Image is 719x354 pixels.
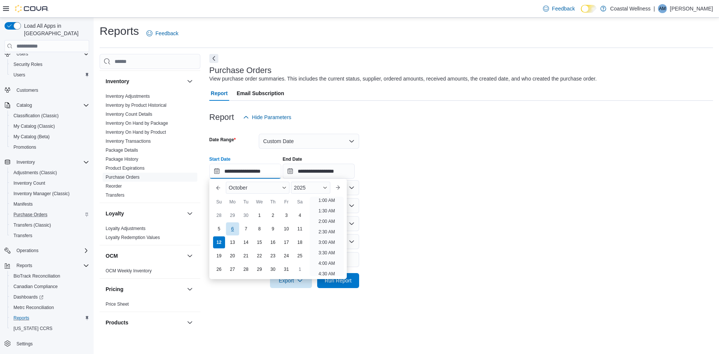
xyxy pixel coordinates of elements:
[106,166,145,171] a: Product Expirations
[13,180,45,186] span: Inventory Count
[106,111,152,117] span: Inventory Count Details
[10,221,89,230] span: Transfers (Classic)
[7,167,92,178] button: Adjustments (Classic)
[16,51,28,57] span: Users
[10,231,89,240] span: Transfers
[13,339,89,348] span: Settings
[106,112,152,117] a: Inventory Count Details
[16,87,38,93] span: Customers
[252,114,291,121] span: Hide Parameters
[212,209,307,276] div: October, 2025
[10,179,89,188] span: Inventory Count
[10,179,48,188] a: Inventory Count
[13,315,29,321] span: Reports
[106,121,168,126] a: Inventory On Hand by Package
[7,302,92,313] button: Metrc Reconciliation
[106,129,166,135] span: Inventory On Hand by Product
[254,250,266,262] div: day-22
[106,165,145,171] span: Product Expirations
[10,60,89,69] span: Security Roles
[294,236,306,248] div: day-18
[294,223,306,235] div: day-11
[13,284,58,290] span: Canadian Compliance
[294,196,306,208] div: Sa
[315,248,338,257] li: 3:30 AM
[7,131,92,142] button: My Catalog (Beta)
[13,339,36,348] a: Settings
[13,123,55,129] span: My Catalog (Classic)
[227,236,239,248] div: day-13
[10,221,54,230] a: Transfers (Classic)
[254,263,266,275] div: day-29
[294,250,306,262] div: day-25
[213,263,225,275] div: day-26
[10,303,89,312] span: Metrc Reconciliation
[13,85,89,95] span: Customers
[106,226,146,231] a: Loyalty Adjustments
[240,196,252,208] div: Tu
[315,259,338,268] li: 4:00 AM
[294,209,306,221] div: day-4
[13,233,32,239] span: Transfers
[7,59,92,70] button: Security Roles
[100,224,200,245] div: Loyalty
[106,268,152,274] span: OCM Weekly Inventory
[209,137,236,143] label: Date Range
[315,206,338,215] li: 1:30 AM
[227,263,239,275] div: day-27
[100,92,200,203] div: Inventory
[13,49,89,58] span: Users
[13,134,50,140] span: My Catalog (Beta)
[294,263,306,275] div: day-1
[280,223,292,235] div: day-10
[185,285,194,294] button: Pricing
[13,326,52,332] span: [US_STATE] CCRS
[213,236,225,248] div: day-12
[10,314,32,323] a: Reports
[209,156,231,162] label: Start Date
[240,263,252,275] div: day-28
[670,4,713,13] p: [PERSON_NAME]
[16,102,32,108] span: Catalog
[280,250,292,262] div: day-24
[106,130,166,135] a: Inventory On Hand by Product
[283,156,302,162] label: End Date
[16,341,33,347] span: Settings
[106,192,124,198] span: Transfers
[106,139,151,144] a: Inventory Transactions
[237,86,284,101] span: Email Subscription
[280,209,292,221] div: day-3
[13,273,60,279] span: BioTrack Reconciliation
[106,268,152,273] a: OCM Weekly Inventory
[209,113,234,122] h3: Report
[349,221,355,227] button: Open list of options
[13,61,42,67] span: Security Roles
[1,85,92,96] button: Customers
[209,54,218,63] button: Next
[310,197,344,276] ul: Time
[13,113,59,119] span: Classification (Classic)
[209,75,597,83] div: View purchase order summaries. This includes the current status, supplier, ordered amounts, recei...
[10,272,63,281] a: BioTrack Reconciliation
[280,236,292,248] div: day-17
[240,223,252,235] div: day-7
[13,101,35,110] button: Catalog
[106,319,128,326] h3: Products
[13,86,41,95] a: Customers
[106,174,140,180] span: Purchase Orders
[106,78,129,85] h3: Inventory
[332,182,344,194] button: Next month
[213,223,225,235] div: day-5
[229,185,248,191] span: October
[610,4,650,13] p: Coastal Wellness
[7,121,92,131] button: My Catalog (Classic)
[7,111,92,121] button: Classification (Classic)
[315,227,338,236] li: 2:30 AM
[10,60,45,69] a: Security Roles
[254,236,266,248] div: day-15
[10,168,60,177] a: Adjustments (Classic)
[349,203,355,209] button: Open list of options
[10,293,89,302] span: Dashboards
[106,226,146,232] span: Loyalty Adjustments
[106,157,138,162] a: Package History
